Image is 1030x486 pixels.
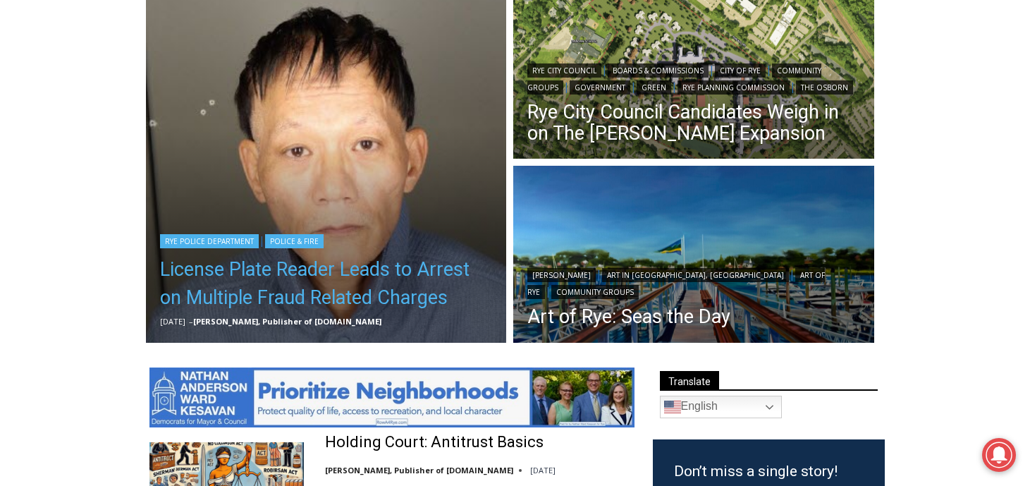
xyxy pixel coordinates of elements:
div: | | | | | | | [527,61,860,95]
img: [PHOTO: Seas the Day - Shenorock Shore Club Marina, Rye 36” X 48” Oil on canvas, Commissioned & E... [513,166,874,346]
a: Read More Art of Rye: Seas the Day [513,166,874,346]
a: [PERSON_NAME], Publisher of [DOMAIN_NAME] [325,465,513,475]
time: [DATE] [530,465,556,475]
a: Boards & Commissions [608,63,709,78]
a: Government [570,80,630,95]
a: Green [637,80,671,95]
a: Community Groups [551,285,639,299]
h3: Don’t miss a single story! [674,461,864,483]
a: Rye Police Department [160,234,259,248]
span: Intern @ [DOMAIN_NAME] [369,140,654,172]
a: City of Rye [715,63,766,78]
div: | | | [527,265,860,299]
a: Rye City Council Candidates Weigh in on The [PERSON_NAME] Expansion [527,102,860,144]
a: License Plate Reader Leads to Arrest on Multiple Fraud Related Charges [160,255,493,312]
img: en [664,399,681,415]
a: Rye Planning Commission [678,80,790,95]
a: Art of Rye: Seas the Day [527,306,860,327]
a: Rye City Council [527,63,601,78]
a: [PERSON_NAME], Publisher of [DOMAIN_NAME] [193,316,381,327]
div: | [160,231,493,248]
div: "We would have speakers with experience in local journalism speak to us about their experiences a... [356,1,666,137]
a: English [660,396,782,418]
a: The Osborn [796,80,853,95]
a: Intern @ [DOMAIN_NAME] [339,137,683,176]
time: [DATE] [160,316,185,327]
a: Police & Fire [265,234,324,248]
a: [PERSON_NAME] [527,268,596,282]
a: Art in [GEOGRAPHIC_DATA], [GEOGRAPHIC_DATA] [602,268,789,282]
span: Translate [660,371,719,390]
a: Holding Court: Antitrust Basics [325,432,544,453]
span: – [189,316,193,327]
